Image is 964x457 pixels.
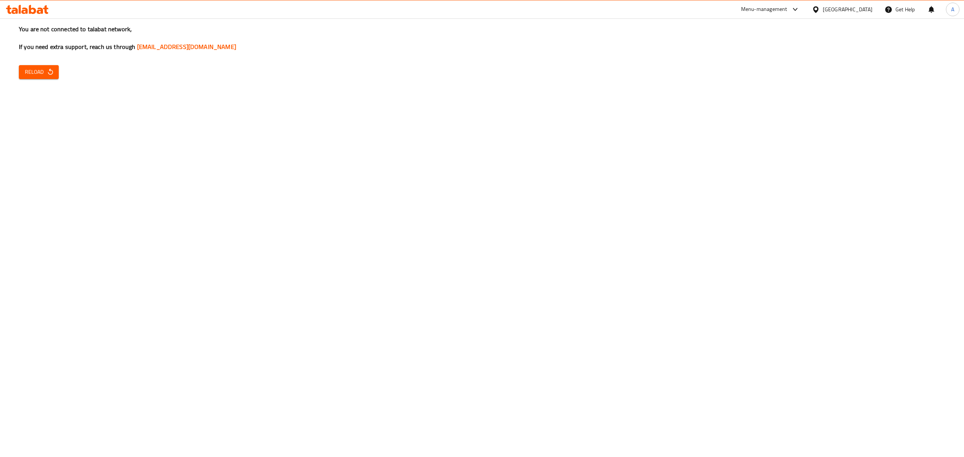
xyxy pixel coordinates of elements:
[19,65,59,79] button: Reload
[25,67,53,77] span: Reload
[137,41,236,52] a: [EMAIL_ADDRESS][DOMAIN_NAME]
[19,25,945,51] h3: You are not connected to talabat network, If you need extra support, reach us through
[741,5,787,14] div: Menu-management
[951,5,954,14] span: A
[823,5,872,14] div: [GEOGRAPHIC_DATA]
